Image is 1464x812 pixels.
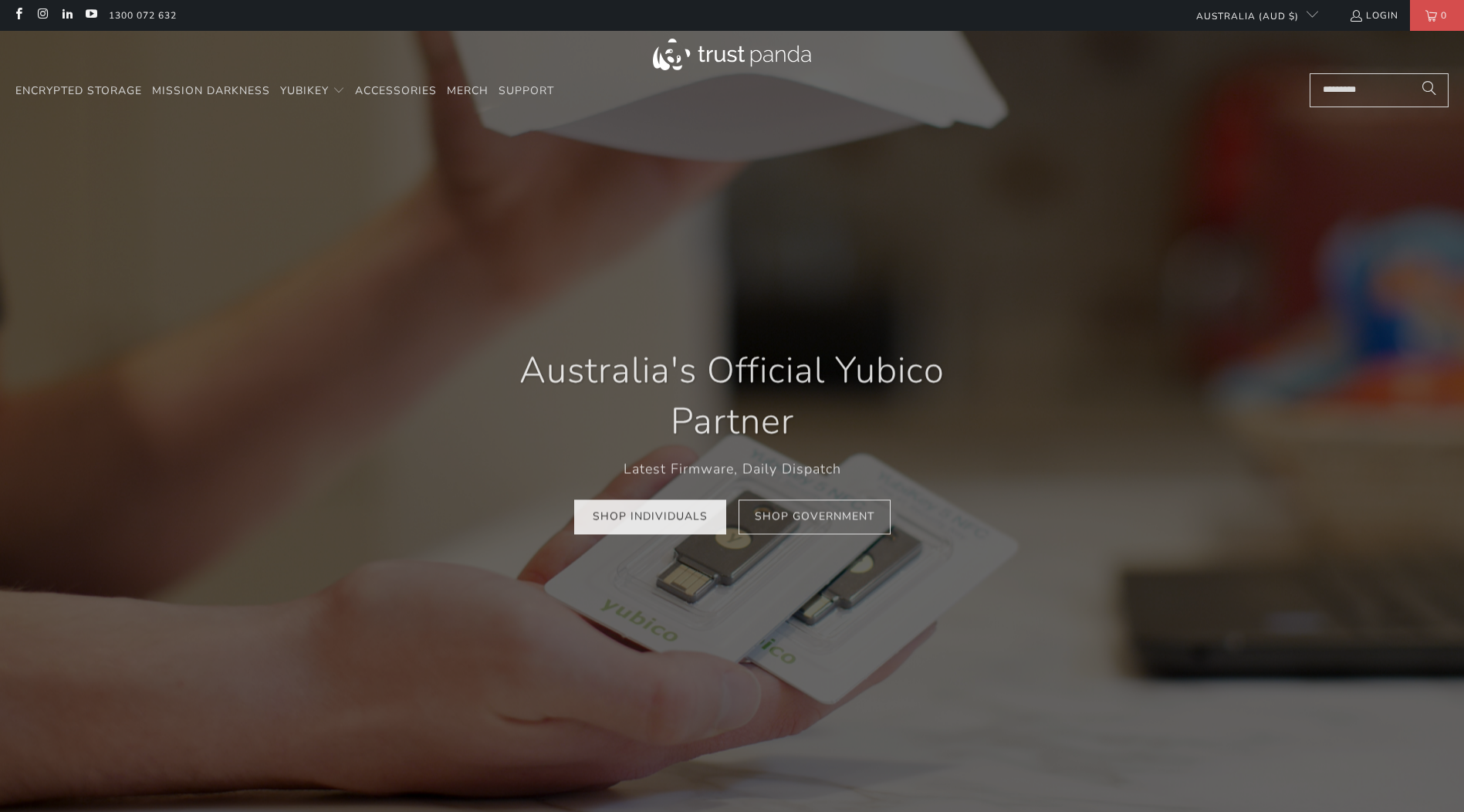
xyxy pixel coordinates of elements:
[36,9,49,22] a: Trust Panda Australia on Instagram
[152,83,270,98] span: Mission Darkness
[447,73,489,110] a: Merch
[355,83,437,98] span: Accessories
[739,500,891,535] a: Shop Government
[152,73,270,110] a: Mission Darkness
[15,73,142,110] a: Encrypted Storage
[499,83,554,98] span: Support
[280,73,345,110] summary: YubiKey
[1410,73,1449,107] button: Search
[478,458,987,481] p: Latest Firmware, Daily Dispatch
[280,83,329,98] span: YubiKey
[574,500,726,535] a: Shop Individuals
[12,9,25,22] a: Trust Panda Australia on Facebook
[653,39,811,70] img: Trust Panda Australia
[499,73,554,110] a: Support
[1349,7,1398,24] a: Login
[109,7,177,24] a: 1300 072 632
[447,83,489,98] span: Merch
[84,9,97,22] a: Trust Panda Australia on YouTube
[355,73,437,110] a: Accessories
[15,83,142,98] span: Encrypted Storage
[1310,73,1449,107] input: Search...
[478,345,987,447] h1: Australia's Official Yubico Partner
[60,9,73,22] a: Trust Panda Australia on LinkedIn
[15,73,554,110] nav: Translation missing: en.navigation.header.main_nav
